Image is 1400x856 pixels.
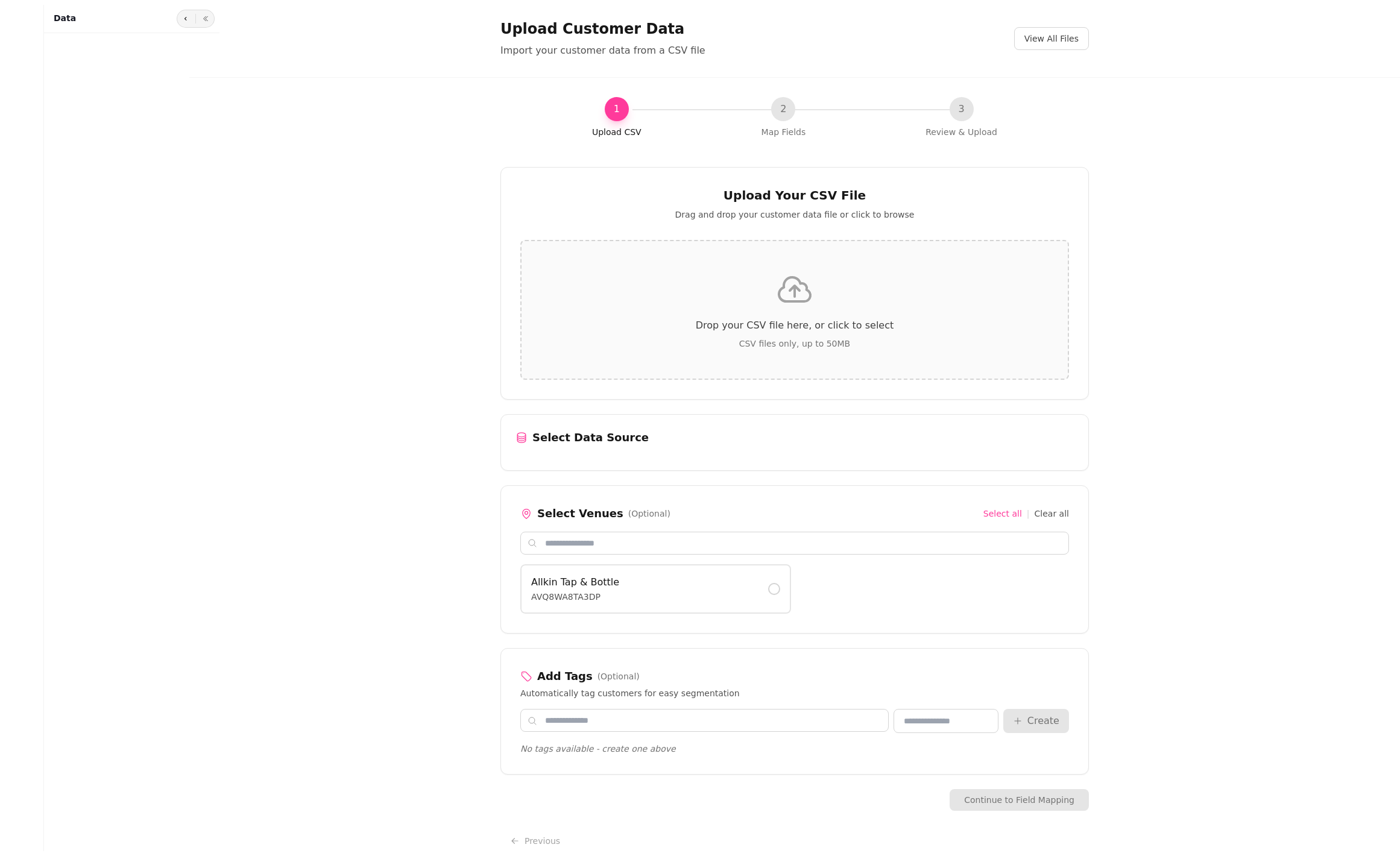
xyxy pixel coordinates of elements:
[520,564,791,614] button: Allkin Tap & BottleAVQ8WA8TA3DP
[761,126,806,138] p: Map Fields
[520,209,1069,221] p: Drag and drop your customer data file or click to browse
[550,338,1039,350] p: CSV files only, up to 50MB
[532,429,649,446] h3: Select Data Source
[54,12,76,24] h2: Data
[983,508,1022,520] button: Select all
[780,102,786,116] span: 2
[531,575,619,590] h4: Allkin Tap & Bottle
[1027,508,1030,520] span: |
[500,43,705,58] p: Import your customer data from a CSV file
[520,743,1069,755] p: No tags available - create one above
[592,97,997,138] nav: Progress
[958,102,964,116] span: 3
[520,187,1069,204] h2: Upload Your CSV File
[1003,709,1069,733] button: Create
[531,591,619,603] p: AVQ8WA8TA3DP
[592,126,642,138] p: Upload CSV
[614,102,620,116] span: 1
[925,126,997,138] p: Review & Upload
[1035,508,1069,520] button: Clear all
[537,505,623,522] h3: Select Venues
[500,830,570,852] button: Previous
[598,670,640,682] span: (Optional)
[500,19,705,39] h1: Upload Customer Data
[520,687,1069,699] p: Automatically tag customers for easy segmentation
[950,789,1089,811] button: Continue to Field Mapping
[1014,27,1089,50] button: View All Files
[550,318,1039,333] p: Drop your CSV file here, or click to select
[628,508,670,520] span: (Optional)
[537,668,593,685] h3: Add Tags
